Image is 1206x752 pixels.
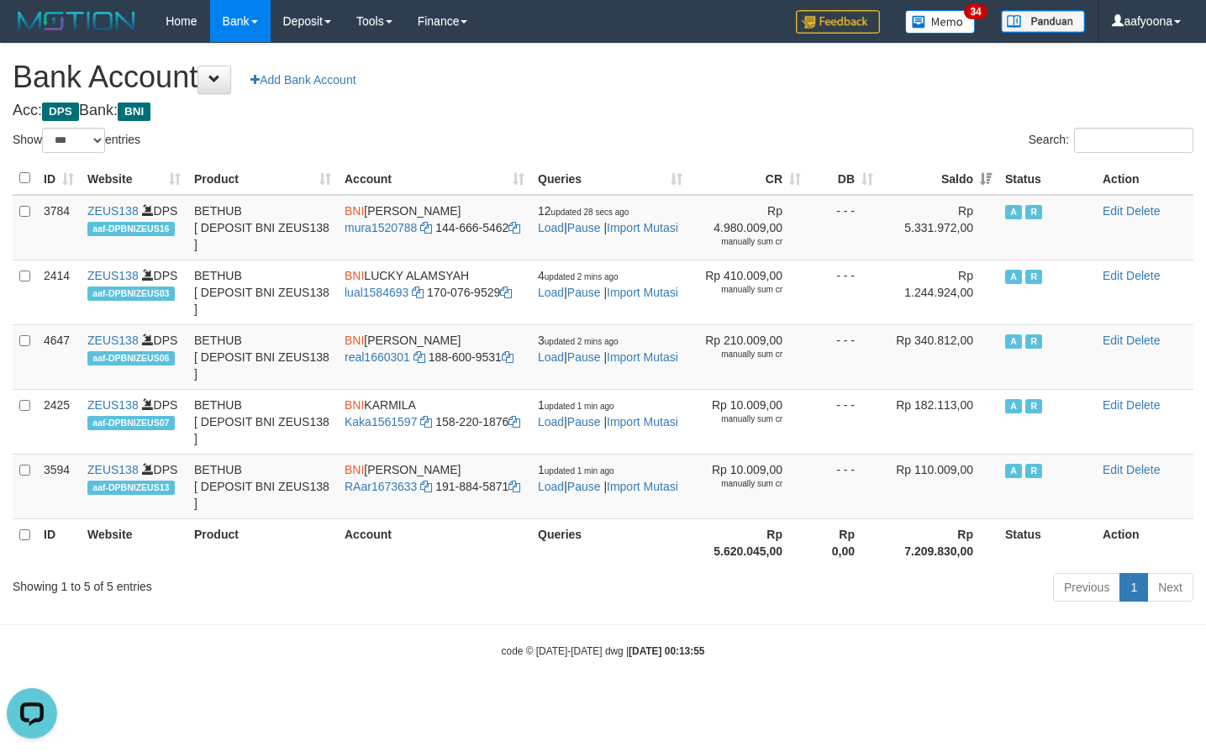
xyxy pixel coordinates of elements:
[42,103,79,121] span: DPS
[1005,270,1022,284] span: Active
[413,350,425,364] a: Copy real1660301 to clipboard
[808,162,880,195] th: DB: activate to sort column ascending
[81,195,187,260] td: DPS
[502,645,705,657] small: code © [DATE]-[DATE] dwg |
[187,260,338,324] td: BETHUB [ DEPOSIT BNI ZEUS138 ]
[880,162,998,195] th: Saldo: activate to sort column ascending
[87,269,139,282] a: ZEUS138
[538,334,619,347] span: 3
[345,463,364,476] span: BNI
[1005,334,1022,349] span: Active
[187,195,338,260] td: BETHUB [ DEPOSIT BNI ZEUS138 ]
[420,480,432,493] a: Copy RAar1673633 to clipboard
[42,128,105,153] select: Showentries
[187,454,338,518] td: BETHUB [ DEPOSIT BNI ZEUS138 ]
[13,8,140,34] img: MOTION_logo.png
[538,398,678,429] span: | |
[689,260,808,324] td: Rp 410.009,00
[538,269,619,282] span: 4
[508,415,520,429] a: Copy 1582201876 to clipboard
[1005,464,1022,478] span: Active
[538,334,678,364] span: | |
[13,571,490,595] div: Showing 1 to 5 of 5 entries
[345,415,417,429] a: Kaka1561597
[567,286,601,299] a: Pause
[412,286,424,299] a: Copy lual1584693 to clipboard
[420,221,432,234] a: Copy mura1520788 to clipboard
[1126,463,1160,476] a: Delete
[37,195,81,260] td: 3784
[538,350,564,364] a: Load
[118,103,150,121] span: BNI
[345,480,417,493] a: RAar1673633
[1126,204,1160,218] a: Delete
[567,415,601,429] a: Pause
[13,103,1193,119] h4: Acc: Bank:
[1053,573,1120,602] a: Previous
[545,337,619,346] span: updated 2 mins ago
[81,260,187,324] td: DPS
[808,389,880,454] td: - - -
[81,389,187,454] td: DPS
[607,415,678,429] a: Import Mutasi
[538,480,564,493] a: Load
[998,518,1096,566] th: Status
[1001,10,1085,33] img: panduan.png
[1103,204,1123,218] a: Edit
[13,60,1193,94] h1: Bank Account
[880,195,998,260] td: Rp 5.331.972,00
[538,269,678,299] span: | |
[37,162,81,195] th: ID: activate to sort column ascending
[696,236,782,248] div: manually sum cr
[345,286,408,299] a: lual1584693
[880,518,998,566] th: Rp 7.209.830,00
[37,389,81,454] td: 2425
[420,415,432,429] a: Copy Kaka1561597 to clipboard
[567,221,601,234] a: Pause
[1025,270,1042,284] span: Running
[1126,398,1160,412] a: Delete
[87,481,175,495] span: aaf-DPBNIZEUS13
[629,645,704,657] strong: [DATE] 00:13:55
[689,195,808,260] td: Rp 4.980.009,00
[538,286,564,299] a: Load
[880,389,998,454] td: Rp 182.113,00
[338,162,531,195] th: Account: activate to sort column ascending
[538,204,629,218] span: 12
[880,260,998,324] td: Rp 1.244.924,00
[338,195,531,260] td: [PERSON_NAME] 144-666-5462
[187,162,338,195] th: Product: activate to sort column ascending
[345,204,364,218] span: BNI
[808,195,880,260] td: - - -
[87,204,139,218] a: ZEUS138
[240,66,366,94] a: Add Bank Account
[187,518,338,566] th: Product
[538,398,614,412] span: 1
[808,518,880,566] th: Rp 0,00
[1103,398,1123,412] a: Edit
[808,324,880,389] td: - - -
[1103,463,1123,476] a: Edit
[345,269,364,282] span: BNI
[1126,269,1160,282] a: Delete
[905,10,976,34] img: Button%20Memo.svg
[87,398,139,412] a: ZEUS138
[538,415,564,429] a: Load
[1074,128,1193,153] input: Search:
[87,351,175,365] span: aaf-DPBNIZEUS06
[338,260,531,324] td: LUCKY ALAMSYAH 170-076-9529
[998,162,1096,195] th: Status
[7,7,57,57] button: Open LiveChat chat widget
[338,389,531,454] td: KARMILA 158-220-1876
[87,287,175,301] span: aaf-DPBNIZEUS03
[345,334,364,347] span: BNI
[338,518,531,566] th: Account
[696,478,782,490] div: manually sum cr
[187,324,338,389] td: BETHUB [ DEPOSIT BNI ZEUS138 ]
[689,389,808,454] td: Rp 10.009,00
[689,454,808,518] td: Rp 10.009,00
[1126,334,1160,347] a: Delete
[696,413,782,425] div: manually sum cr
[81,324,187,389] td: DPS
[87,222,175,236] span: aaf-DPBNIZEUS16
